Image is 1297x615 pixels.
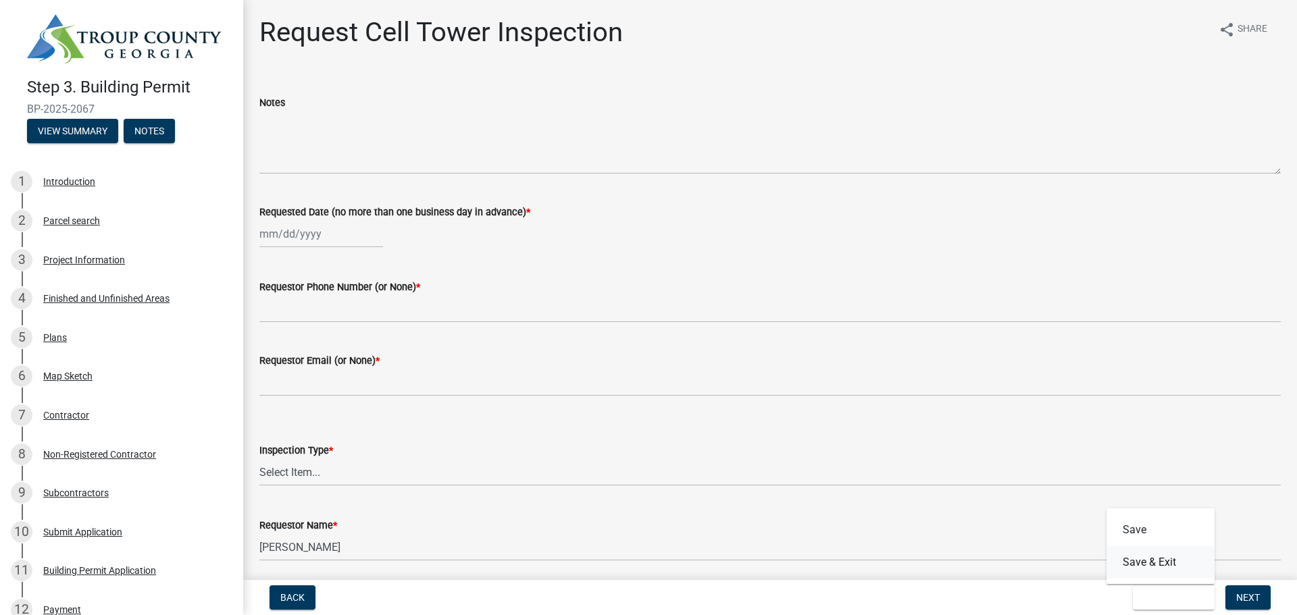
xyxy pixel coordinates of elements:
div: 7 [11,404,32,426]
div: Introduction [43,177,95,186]
div: 1 [11,171,32,192]
label: Requestor Name [259,521,337,531]
input: mm/dd/yyyy [259,220,383,248]
button: Save [1107,514,1215,546]
button: shareShare [1208,16,1278,43]
div: 10 [11,521,32,543]
div: Project Information [43,255,125,265]
div: 2 [11,210,32,232]
wm-modal-confirm: Notes [124,126,175,137]
label: Requestor Phone Number (or None) [259,283,420,292]
button: Save & Exit [1133,585,1215,610]
div: 8 [11,444,32,465]
div: 4 [11,288,32,309]
i: share [1219,22,1235,38]
div: 11 [11,560,32,581]
button: Notes [124,119,175,143]
h4: Step 3. Building Permit [27,78,232,97]
div: Parcel search [43,216,100,225]
h1: Request Cell Tower Inspection [259,16,623,49]
div: Save & Exit [1107,508,1215,584]
img: Troup County, Georgia [27,14,222,63]
span: Next [1236,592,1260,603]
button: Back [270,585,315,610]
div: 9 [11,482,32,504]
div: Contractor [43,410,89,420]
button: Save & Exit [1107,546,1215,579]
span: Back [280,592,305,603]
div: 6 [11,365,32,387]
div: Payment [43,605,81,614]
label: Requested Date (no more than one business day in advance) [259,208,530,217]
label: Requestor Email (or None) [259,356,380,366]
label: Notes [259,99,285,108]
div: Subcontractors [43,488,109,498]
button: View Summary [27,119,118,143]
div: Building Permit Application [43,566,156,575]
label: Inspection Type [259,446,333,456]
span: Share [1238,22,1267,38]
span: BP-2025-2067 [27,103,216,115]
div: Plans [43,333,67,342]
div: Non-Registered Contractor [43,450,156,459]
div: Finished and Unfinished Areas [43,294,170,303]
button: Next [1225,585,1271,610]
div: Map Sketch [43,371,93,381]
div: 5 [11,327,32,348]
div: 3 [11,249,32,271]
span: Save & Exit [1144,592,1196,603]
div: Submit Application [43,527,122,537]
wm-modal-confirm: Summary [27,126,118,137]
